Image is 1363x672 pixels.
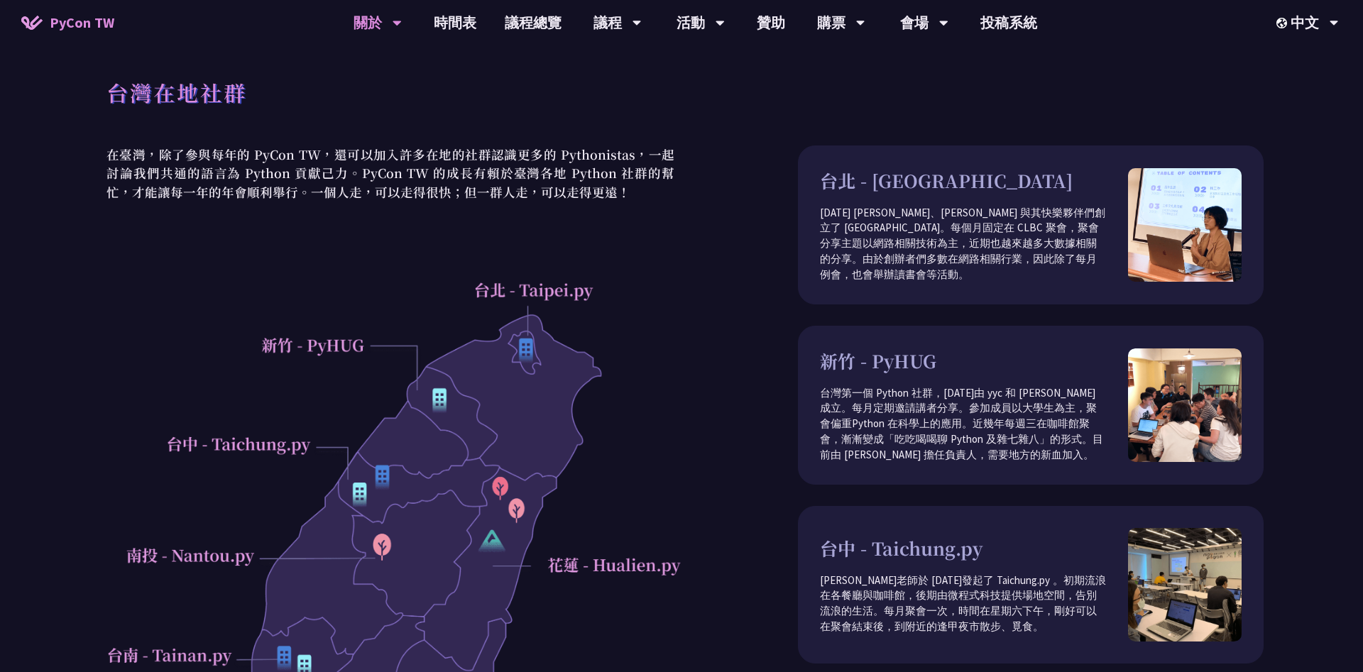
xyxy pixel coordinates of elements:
img: taichung [1128,528,1242,641]
img: Home icon of PyCon TW 2025 [21,16,43,30]
h3: 新竹 - PyHUG [820,348,1128,375]
img: Locale Icon [1276,18,1291,28]
p: [DATE] [PERSON_NAME]、[PERSON_NAME] 與其快樂夥伴們創立了 [GEOGRAPHIC_DATA]。每個月固定在 CLBC 聚會，聚會分享主題以網路相關技術為主，近期... [820,205,1128,283]
p: 在臺灣，除了參與每年的 PyCon TW，還可以加入許多在地的社群認識更多的 Pythonistas，一起討論我們共通的語言為 Python 貢獻己力。PyCon TW 的成長有賴於臺灣各地 P... [99,145,681,202]
p: [PERSON_NAME]老師於 [DATE]發起了 Taichung.py 。初期流浪在各餐廳與咖啡館，後期由微程式科技提供場地空間，告別流浪的生活。每月聚會一次，時間在星期六下午，剛好可以在... [820,573,1128,635]
a: PyCon TW [7,5,128,40]
h3: 台中 - Taichung.py [820,535,1128,562]
h3: 台北 - [GEOGRAPHIC_DATA] [820,167,1128,194]
h1: 台灣在地社群 [106,71,247,114]
img: taipei [1128,168,1242,282]
p: 台灣第一個 Python 社群，[DATE]由 yyc 和 [PERSON_NAME] 成立。每月定期邀請講者分享。參加成員以大學生為主，聚會偏重Python 在科學上的應用。近幾年每週三在咖啡... [820,385,1128,463]
span: PyCon TW [50,12,114,33]
img: pyhug [1128,348,1242,462]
